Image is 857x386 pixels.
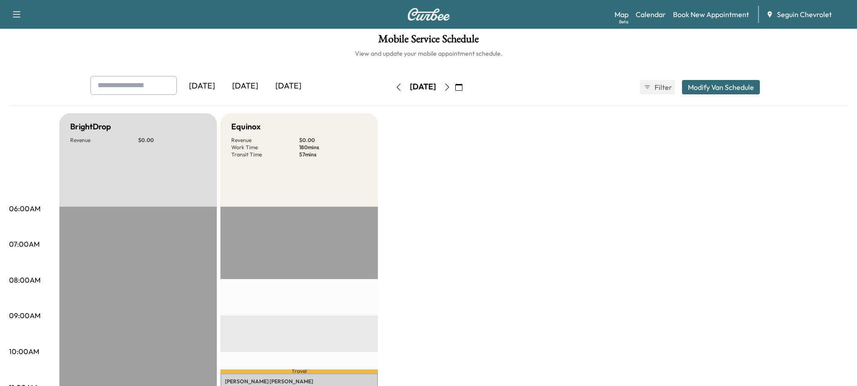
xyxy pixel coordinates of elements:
div: [DATE] [180,76,224,97]
a: MapBeta [615,9,628,20]
h5: Equinox [231,120,260,133]
img: Curbee Logo [407,8,450,21]
button: Filter [640,80,675,94]
p: Transit Time [231,151,299,158]
p: $ 0.00 [299,137,367,144]
span: Filter [655,82,671,93]
p: 08:00AM [9,275,40,285]
p: Work Time [231,144,299,151]
p: Revenue [231,137,299,144]
div: [DATE] [267,76,310,97]
h5: BrightDrop [70,120,111,133]
p: 180 mins [299,144,367,151]
p: 07:00AM [9,239,40,249]
p: [PERSON_NAME] [PERSON_NAME] [225,378,373,385]
span: Seguin Chevrolet [777,9,832,20]
p: 06:00AM [9,203,40,214]
h1: Mobile Service Schedule [9,34,848,49]
p: 57 mins [299,151,367,158]
h6: View and update your mobile appointment schedule. [9,49,848,58]
div: [DATE] [224,76,267,97]
p: 10:00AM [9,346,39,357]
p: 09:00AM [9,310,40,321]
p: Travel [220,369,378,373]
button: Modify Van Schedule [682,80,760,94]
a: Calendar [636,9,666,20]
div: Beta [619,18,628,25]
p: Revenue [70,137,138,144]
div: [DATE] [410,81,436,93]
a: Book New Appointment [673,9,749,20]
p: $ 0.00 [138,137,206,144]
